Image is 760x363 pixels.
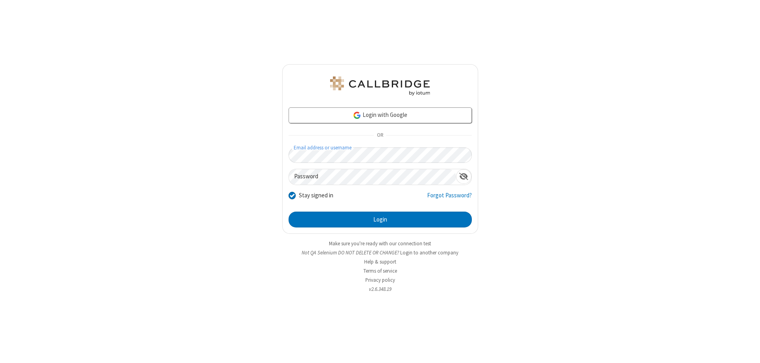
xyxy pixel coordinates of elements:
div: Show password [456,169,471,184]
button: Login [289,212,472,227]
a: Terms of service [363,267,397,274]
button: Login to another company [400,249,458,256]
a: Help & support [364,258,396,265]
li: v2.6.348.19 [282,285,478,293]
input: Email address or username [289,147,472,163]
span: OR [374,130,386,141]
input: Password [289,169,456,185]
label: Stay signed in [299,191,333,200]
a: Forgot Password? [427,191,472,206]
img: google-icon.png [353,111,361,120]
a: Privacy policy [365,277,395,283]
li: Not QA Selenium DO NOT DELETE OR CHANGE? [282,249,478,256]
img: QA Selenium DO NOT DELETE OR CHANGE [329,76,431,96]
a: Make sure you're ready with our connection test [329,240,431,247]
a: Login with Google [289,107,472,123]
